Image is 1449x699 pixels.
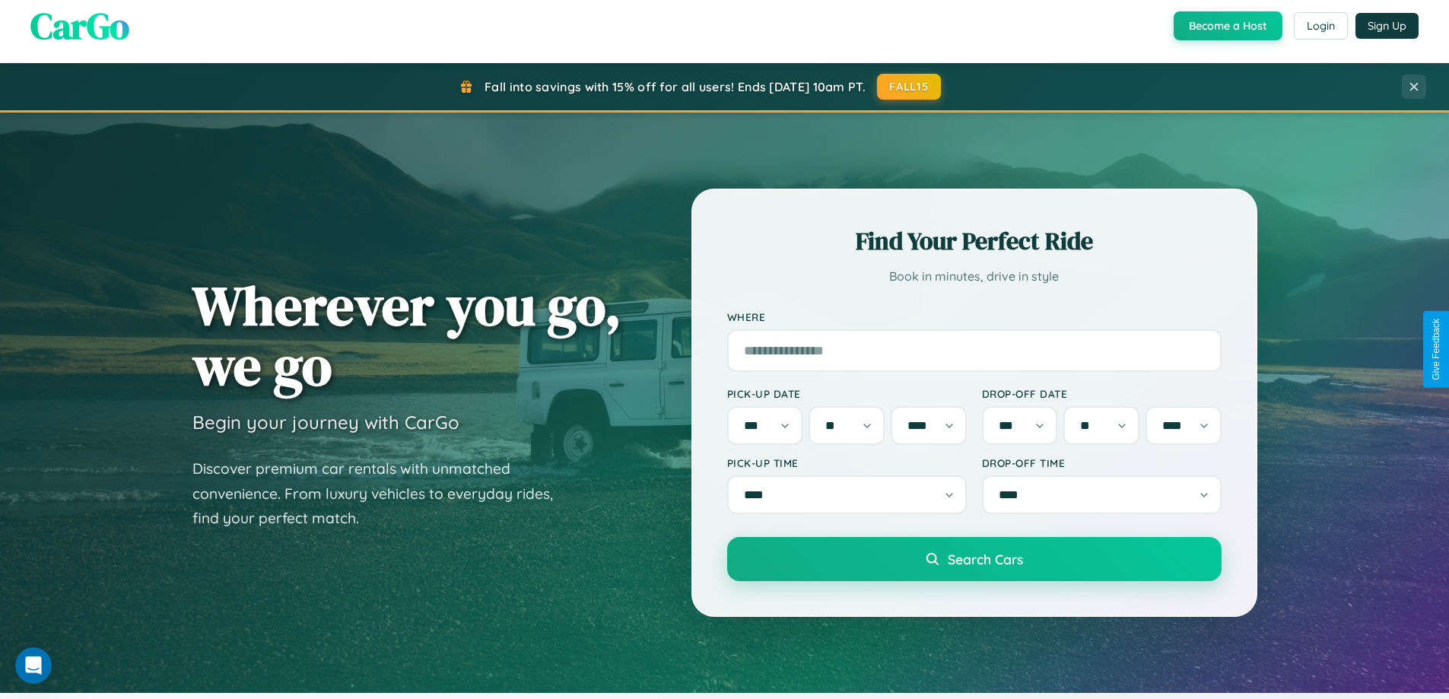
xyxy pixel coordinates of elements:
label: Drop-off Date [982,387,1222,400]
h3: Begin your journey with CarGo [192,411,459,434]
button: Sign Up [1355,13,1419,39]
h1: Wherever you go, we go [192,275,621,396]
button: Search Cars [727,537,1222,581]
button: Login [1294,12,1348,40]
span: Search Cars [948,551,1023,567]
button: Become a Host [1174,11,1282,40]
p: Book in minutes, drive in style [727,265,1222,288]
span: CarGo [30,1,129,51]
div: Give Feedback [1431,319,1441,380]
span: Fall into savings with 15% off for all users! Ends [DATE] 10am PT. [485,79,866,94]
iframe: Intercom live chat [15,647,52,684]
label: Where [727,310,1222,323]
label: Pick-up Time [727,456,967,469]
button: FALL15 [877,74,941,100]
h2: Find Your Perfect Ride [727,224,1222,258]
label: Drop-off Time [982,456,1222,469]
label: Pick-up Date [727,387,967,400]
p: Discover premium car rentals with unmatched convenience. From luxury vehicles to everyday rides, ... [192,456,573,531]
